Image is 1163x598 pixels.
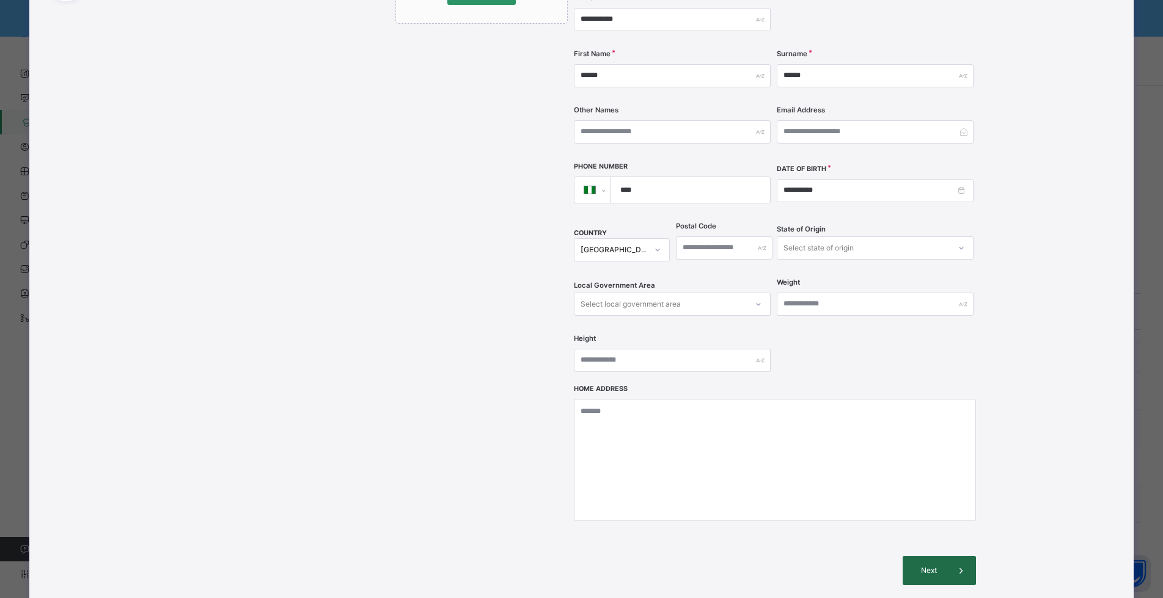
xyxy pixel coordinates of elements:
[912,565,947,576] span: Next
[777,224,826,235] span: State of Origin
[574,49,611,59] label: First Name
[581,293,681,316] div: Select local government area
[777,105,825,115] label: Email Address
[574,229,607,237] span: COUNTRY
[777,164,826,174] label: Date of Birth
[574,384,628,394] label: Home Address
[574,105,618,115] label: Other Names
[676,221,716,232] label: Postal Code
[574,162,628,172] label: Phone Number
[574,280,655,291] span: Local Government Area
[783,236,854,260] div: Select state of origin
[574,334,596,344] label: Height
[777,49,807,59] label: Surname
[581,244,648,255] div: [GEOGRAPHIC_DATA]
[777,277,800,288] label: Weight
